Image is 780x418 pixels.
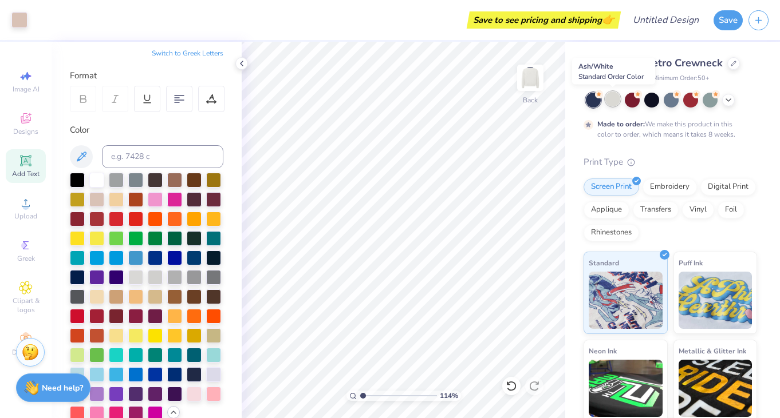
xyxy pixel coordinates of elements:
div: Transfers [633,201,679,218]
span: Standard [589,257,619,269]
span: Puff Ink [679,257,703,269]
div: Vinyl [682,201,714,218]
div: Save to see pricing and shipping [470,11,618,29]
span: Standard Order Color [578,72,644,81]
div: Print Type [584,156,757,169]
span: 👉 [602,13,614,26]
img: Standard [589,272,663,329]
span: Add Text [12,169,40,178]
div: Foil [718,201,744,218]
span: Image AI [13,85,40,94]
div: We make this product in this color to order, which means it takes 8 weeks. [597,119,738,140]
span: Metallic & Glitter Ink [679,345,746,357]
div: Screen Print [584,178,639,196]
span: 114 % [440,391,458,401]
img: Back [519,66,542,89]
strong: Made to order: [597,120,645,129]
button: Switch to Greek Letters [152,49,223,58]
span: Decorate [12,348,40,357]
img: Metallic & Glitter Ink [679,360,753,417]
div: Back [523,95,538,105]
div: Applique [584,201,629,218]
span: Designs [13,127,38,136]
div: Rhinestones [584,224,639,241]
span: Neon Ink [589,345,617,357]
div: Format [70,69,224,82]
div: Color [70,124,223,137]
strong: Need help? [42,383,83,393]
div: Embroidery [643,178,697,196]
div: Digital Print [700,178,756,196]
button: Save [714,10,743,30]
div: Ash/White [572,58,655,85]
span: Clipart & logos [6,296,46,315]
input: e.g. 7428 c [102,145,223,168]
span: Greek [17,254,35,263]
img: Puff Ink [679,272,753,329]
input: Untitled Design [624,9,708,31]
span: Minimum Order: 50 + [652,74,710,83]
span: Upload [14,212,37,221]
img: Neon Ink [589,360,663,417]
